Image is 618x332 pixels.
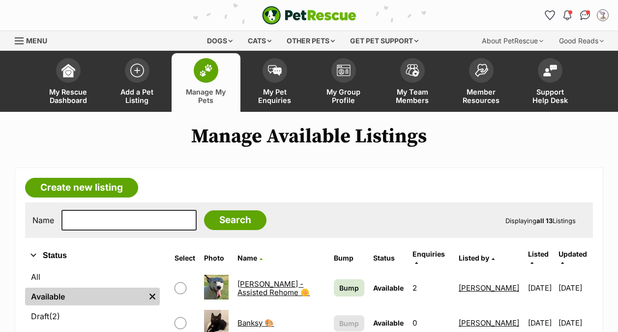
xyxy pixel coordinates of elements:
[339,283,359,293] span: Bump
[130,64,144,77] img: add-pet-listing-icon-0afa8454b4691262ce3f59096e99ab1cd57d4a30225e0717b998d2c9b9846f56.svg
[330,246,368,270] th: Bump
[459,254,495,262] a: Listed by
[240,53,309,112] a: My Pet Enquiries
[204,210,266,230] input: Search
[459,318,519,328] a: [PERSON_NAME]
[447,53,516,112] a: Member Resources
[343,31,425,51] div: Get pet support
[262,6,356,25] img: logo-e224e6f780fb5917bec1dbf3a21bbac754714ae5b6737aabdf751b685950b380.svg
[25,249,160,262] button: Status
[528,250,549,258] span: Listed
[25,268,160,286] a: All
[577,7,593,23] a: Conversations
[552,31,611,51] div: Good Reads
[200,246,233,270] th: Photo
[237,254,263,262] a: Name
[262,6,356,25] a: PetRescue
[46,88,90,104] span: My Rescue Dashboard
[528,88,572,104] span: Support Help Desk
[237,279,310,297] a: [PERSON_NAME] - Assisted Rehome 🌼
[280,31,342,51] div: Other pets
[145,288,160,305] a: Remove filter
[598,10,608,20] img: Vanessa Irvine profile pic
[459,254,489,262] span: Listed by
[49,310,60,322] span: (2)
[412,250,445,266] a: Enquiries
[595,7,611,23] button: My account
[475,31,550,51] div: About PetRescue
[505,217,576,225] span: Displaying Listings
[339,318,359,329] span: Bump
[369,246,408,270] th: Status
[26,36,47,45] span: Menu
[200,31,239,51] div: Dogs
[390,88,435,104] span: My Team Members
[237,318,274,328] a: Banksy 🎨
[559,7,575,23] button: Notifications
[524,271,558,305] td: [DATE]
[172,53,240,112] a: Manage My Pets
[409,271,454,305] td: 2
[337,65,351,76] img: group-profile-icon-3fa3cf56718a62981997c0bc7e787c4b2cf8bcc04b72c1350f741eb67cf2f40e.svg
[559,271,592,305] td: [DATE]
[103,53,172,112] a: Add a Pet Listing
[61,64,75,77] img: dashboard-icon-eb2f2d2d3e046f16d808141f083e7271f6b2e854fb5c12c21221c1fb7104beca.svg
[25,288,145,305] a: Available
[459,283,519,293] a: [PERSON_NAME]
[253,88,297,104] span: My Pet Enquiries
[32,216,54,225] label: Name
[528,250,549,266] a: Listed
[268,65,282,76] img: pet-enquiries-icon-7e3ad2cf08bfb03b45e93fb7055b45f3efa6380592205ae92323e6603595dc1f.svg
[378,53,447,112] a: My Team Members
[559,250,587,266] a: Updated
[25,307,160,325] a: Draft
[563,10,571,20] img: notifications-46538b983faf8c2785f20acdc204bb7945ddae34d4c08c2a6579f10ce5e182be.svg
[536,217,553,225] strong: all 13
[474,64,488,77] img: member-resources-icon-8e73f808a243e03378d46382f2149f9095a855e16c252ad45f914b54edf8863c.svg
[204,275,229,299] img: Anna - Assisted Rehome 🌼
[542,7,611,23] ul: Account quick links
[543,65,557,76] img: help-desk-icon-fdf02630f3aa405de69fd3d07c3f3aa587a6932b1a1747fa1d2bba05be0121f9.svg
[412,250,445,258] span: translation missing: en.admin.listings.index.attributes.enquiries
[237,254,257,262] span: Name
[334,315,364,332] button: Bump
[199,64,213,77] img: manage-my-pets-icon-02211641906a0b7f246fdf0571729dbe1e7629f14944591b6c1af311fb30b64b.svg
[34,53,103,112] a: My Rescue Dashboard
[309,53,378,112] a: My Group Profile
[459,88,503,104] span: Member Resources
[115,88,159,104] span: Add a Pet Listing
[322,88,366,104] span: My Group Profile
[373,284,404,292] span: Available
[334,279,364,297] a: Bump
[516,53,585,112] a: Support Help Desk
[15,31,54,49] a: Menu
[241,31,278,51] div: Cats
[406,64,419,77] img: team-members-icon-5396bd8760b3fe7c0b43da4ab00e1e3bb1a5d9ba89233759b79545d2d3fc5d0d.svg
[373,319,404,327] span: Available
[171,246,199,270] th: Select
[580,10,590,20] img: chat-41dd97257d64d25036548639549fe6c8038ab92f7586957e7f3b1b290dea8141.svg
[25,178,138,198] a: Create new listing
[542,7,558,23] a: Favourites
[559,250,587,258] span: Updated
[184,88,228,104] span: Manage My Pets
